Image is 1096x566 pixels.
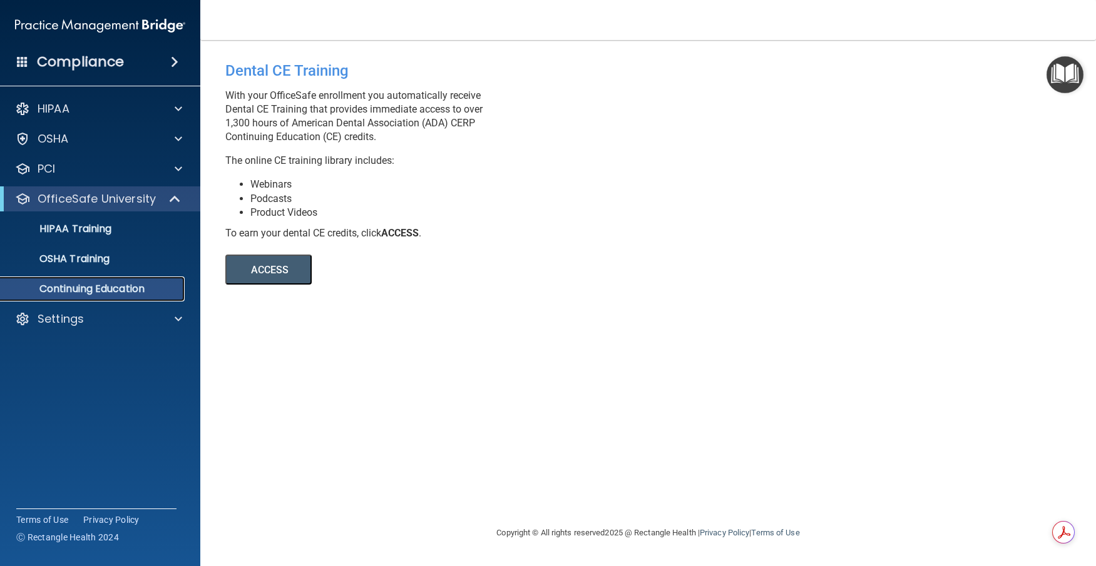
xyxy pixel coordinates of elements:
[38,191,156,206] p: OfficeSafe University
[15,101,182,116] a: HIPAA
[15,161,182,176] a: PCI
[15,131,182,146] a: OSHA
[1047,56,1083,93] button: Open Resource Center
[225,53,630,89] div: Dental CE Training
[225,226,630,240] div: To earn your dental CE credits, click .
[225,89,630,144] p: With your OfficeSafe enrollment you automatically receive Dental CE Training that provides immedi...
[381,227,419,239] b: ACCESS
[751,528,799,537] a: Terms of Use
[250,178,630,191] li: Webinars
[38,161,55,176] p: PCI
[38,311,84,326] p: Settings
[250,192,630,206] li: Podcasts
[700,528,749,537] a: Privacy Policy
[420,513,877,553] div: Copyright © All rights reserved 2025 @ Rectangle Health | |
[225,154,630,168] p: The online CE training library includes:
[38,131,69,146] p: OSHA
[225,255,312,285] button: ACCESS
[225,266,568,275] a: ACCESS
[8,223,111,235] p: HIPAA Training
[83,513,140,526] a: Privacy Policy
[38,101,69,116] p: HIPAA
[37,53,124,71] h4: Compliance
[15,13,185,38] img: PMB logo
[15,311,182,326] a: Settings
[15,191,182,206] a: OfficeSafe University
[16,531,119,543] span: Ⓒ Rectangle Health 2024
[16,513,68,526] a: Terms of Use
[8,253,110,265] p: OSHA Training
[250,206,630,220] li: Product Videos
[8,283,179,295] p: Continuing Education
